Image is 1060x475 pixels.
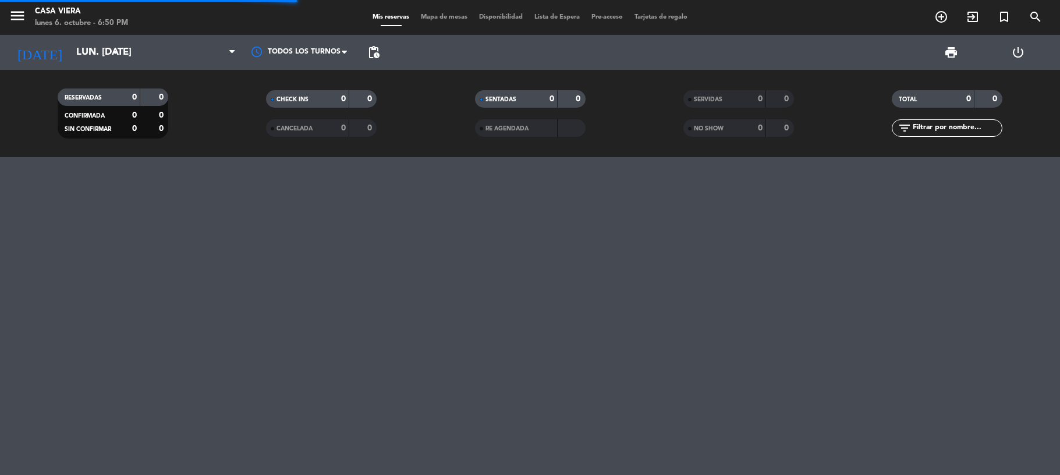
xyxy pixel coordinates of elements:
span: CANCELADA [276,126,313,132]
span: CONFIRMADA [65,113,105,119]
span: SIN CONFIRMAR [65,126,111,132]
strong: 0 [992,95,999,103]
strong: 0 [132,93,137,101]
span: RESERVADAS [65,95,102,101]
strong: 0 [758,124,763,132]
span: Disponibilidad [473,14,529,20]
span: Lista de Espera [529,14,586,20]
i: turned_in_not [997,10,1011,24]
strong: 0 [550,95,554,103]
i: power_settings_new [1011,45,1025,59]
span: RE AGENDADA [485,126,529,132]
strong: 0 [784,124,791,132]
span: pending_actions [367,45,381,59]
i: search [1029,10,1043,24]
strong: 0 [966,95,971,103]
i: menu [9,7,26,24]
strong: 0 [341,124,346,132]
strong: 0 [784,95,791,103]
strong: 0 [132,125,137,133]
span: SERVIDAS [694,97,722,102]
i: exit_to_app [966,10,980,24]
span: CHECK INS [276,97,309,102]
span: Mapa de mesas [415,14,473,20]
span: Mis reservas [367,14,415,20]
strong: 0 [159,93,166,101]
div: LOG OUT [985,35,1051,70]
span: print [944,45,958,59]
span: SENTADAS [485,97,516,102]
button: menu [9,7,26,29]
i: filter_list [898,121,912,135]
strong: 0 [367,95,374,103]
strong: 0 [159,125,166,133]
span: NO SHOW [694,126,724,132]
span: TOTAL [899,97,917,102]
strong: 0 [576,95,583,103]
strong: 0 [341,95,346,103]
input: Filtrar por nombre... [912,122,1002,134]
span: Pre-acceso [586,14,629,20]
i: [DATE] [9,40,70,65]
strong: 0 [758,95,763,103]
strong: 0 [159,111,166,119]
span: Tarjetas de regalo [629,14,693,20]
i: add_circle_outline [934,10,948,24]
strong: 0 [132,111,137,119]
div: lunes 6. octubre - 6:50 PM [35,17,128,29]
strong: 0 [367,124,374,132]
i: arrow_drop_down [108,45,122,59]
div: Casa Viera [35,6,128,17]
